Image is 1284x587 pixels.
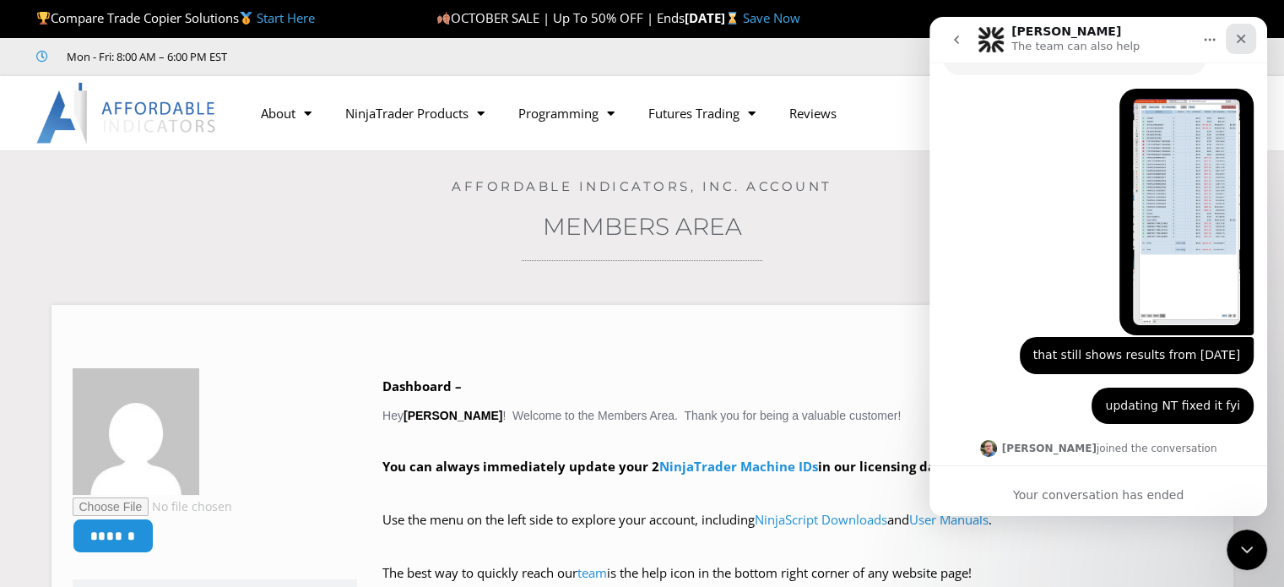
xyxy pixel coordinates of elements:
[726,12,739,24] img: ⌛
[244,94,328,133] a: About
[382,508,1212,556] p: Use the menu on the left side to explore your account, including and .
[543,212,742,241] a: Members Area
[62,46,227,67] span: Mon - Fri: 8:00 AM – 6:00 PM EST
[251,48,504,65] iframe: Customer reviews powered by Trustpilot
[257,9,315,26] a: Start Here
[772,94,853,133] a: Reviews
[36,83,218,144] img: LogoAI | Affordable Indicators – NinjaTrader
[501,94,631,133] a: Programming
[36,9,315,26] span: Compare Trade Copier Solutions
[743,9,800,26] a: Save Now
[244,94,1002,133] nav: Menu
[436,9,685,26] span: OCTOBER SALE | Up To 50% OFF | Ends
[452,178,832,194] a: Affordable Indicators, Inc. Account
[73,368,199,495] img: 1fb1788957f96ea091285f67d1b0ec1ff08f46efa4500a9c9f524e090d4fae92
[909,511,989,528] a: User Manuals
[437,12,450,24] img: 🍂
[382,378,462,394] b: Dashboard –
[37,12,50,24] img: 🏆
[382,458,982,475] strong: You can always immediately update your 2 in our licensing database.
[404,409,502,422] strong: [PERSON_NAME]
[929,17,1267,516] iframe: Intercom live chat
[328,94,501,133] a: NinjaTrader Products
[755,511,887,528] a: NinjaScript Downloads
[577,564,607,581] a: team
[685,9,743,26] strong: [DATE]
[631,94,772,133] a: Futures Trading
[659,458,818,475] a: NinjaTrader Machine IDs
[240,12,252,24] img: 🥇
[1227,530,1267,570] iframe: Intercom live chat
